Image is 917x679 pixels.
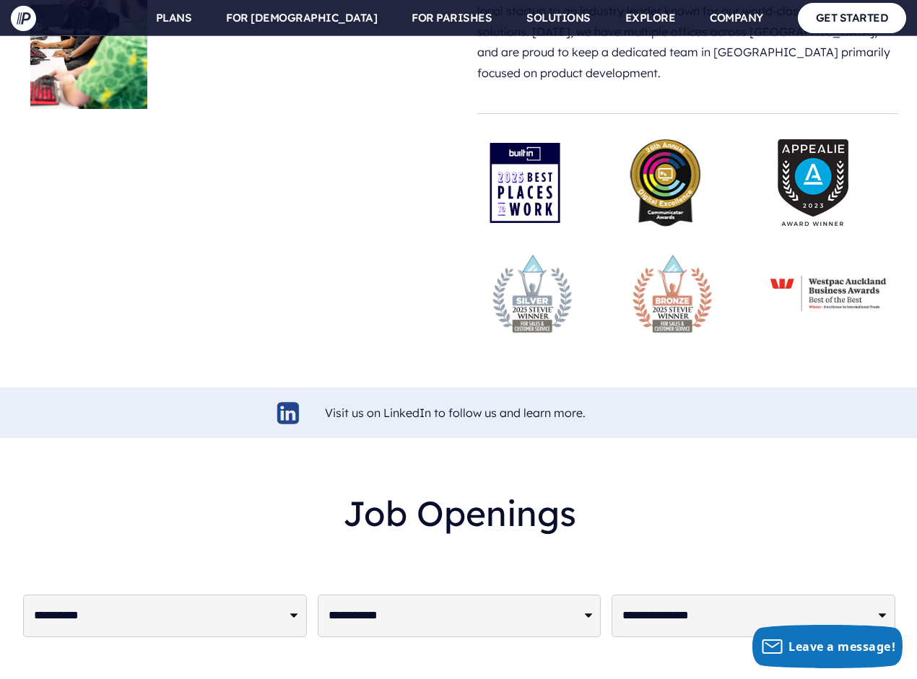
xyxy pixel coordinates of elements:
[275,400,302,426] img: linkedin-logo
[788,639,895,654] span: Leave a message!
[629,139,702,227] img: pp_press_awards-1
[629,250,716,337] img: stevie-bronze
[489,143,561,223] img: award-badge-2025
[325,406,586,420] a: Visit us on LinkedIn to follow us and learn more.
[770,274,887,313] img: WABA-2022.jpg
[752,625,903,668] button: Leave a message!
[30,132,147,245] img: Screenshot 2024-07-26 at 1.51.14 PM
[170,96,428,284] img: Screenshot 2024-07-26 at 1.51.33 PM
[489,250,575,337] img: stevie-silver
[798,3,907,32] a: GET STARTED
[770,139,856,226] img: Appealie-logo-2023
[23,481,895,546] h2: Job Openings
